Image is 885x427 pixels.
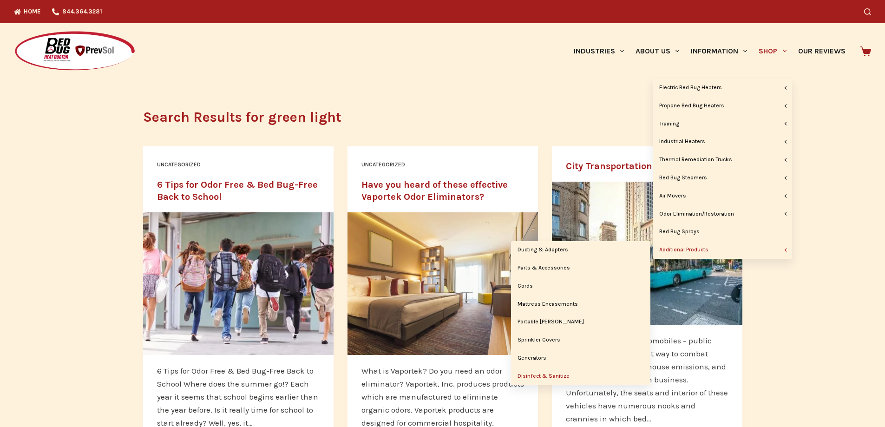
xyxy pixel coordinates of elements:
a: Cords [511,277,650,295]
a: Industries [568,23,629,79]
a: Propane Bed Bug Heaters [653,97,792,115]
a: 6 Tips for Odor Free & Bed Bug-Free Back to School [143,212,334,355]
a: Sprinkler Covers [511,331,650,349]
a: 6 Tips for Odor Free & Bed Bug-Free Back to School [157,179,318,202]
img: Prevsol/Bed Bug Heat Doctor [14,31,136,72]
a: Ducting & Adapters [511,241,650,259]
a: Have you heard of these effective Vaportek Odor Eliminators? [347,212,538,355]
a: Uncategorized [361,161,405,168]
a: City Transportation [566,161,652,171]
a: Mattress Encasements [511,296,650,313]
a: Uncategorized [157,161,201,168]
a: Thermal Remediation Trucks [653,151,792,169]
h1: Search Results for green light [143,107,742,128]
a: Training [653,115,792,133]
a: Disinfect & Sanitize [511,368,650,385]
a: Have you heard of these effective Vaportek Odor Eliminators? [361,179,508,202]
button: Open LiveChat chat widget [7,4,35,32]
a: Parts & Accessories [511,259,650,277]
a: Portable [PERSON_NAME] [511,313,650,331]
a: Generators [511,349,650,367]
a: Information [685,23,753,79]
a: City Transportation [552,182,742,325]
a: Bed Bug Steamers [653,169,792,187]
a: Odor Elimination/Restoration [653,205,792,223]
a: Shop [753,23,792,79]
a: Additional Products [653,241,792,259]
a: Our Reviews [792,23,851,79]
button: Search [864,8,871,15]
nav: Primary [568,23,851,79]
a: Industrial Heaters [653,133,792,151]
a: Air Movers [653,187,792,205]
a: About Us [629,23,685,79]
a: Electric Bed Bug Heaters [653,79,792,97]
a: Bed Bug Sprays [653,223,792,241]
